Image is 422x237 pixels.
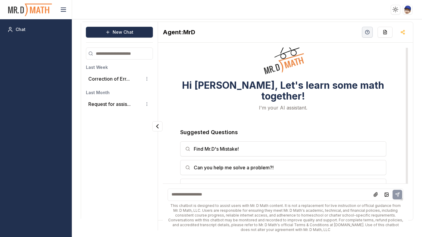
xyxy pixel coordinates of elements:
button: Request for assis... [88,100,131,108]
h3: Hi [PERSON_NAME], Let's learn some math together! [163,80,403,102]
button: Conversation options [143,100,150,108]
button: Conversation options [143,75,150,82]
span: Chat [16,26,26,32]
h3: Last Week [86,64,153,70]
img: ACg8ocIO2841Mozcr1gHaM9IgppFxCZO92R4mcj8c4yRSndqSay5Yao=s96-c [403,5,412,14]
p: I'm your AI assistant. [259,104,307,111]
button: Help Videos [362,27,373,38]
a: Chat [5,24,67,35]
div: This chatbot is designed to assist users with Mr. D Math content. It is not a replacement for liv... [168,203,403,232]
button: Collapse panel [152,121,162,131]
button: Correction of Err... [88,75,130,82]
h3: Suggested Questions [180,128,386,137]
button: What mistakes do students typically make when they are doing a problem like this? [180,179,386,194]
h3: Last Month [86,90,153,96]
button: Find Mr.D's Mistake! [180,141,386,156]
button: Can you help me solve a problem?! [180,160,386,175]
button: New Chat [86,27,153,38]
h2: MrD [163,28,195,36]
button: Re-Fill Questions [378,27,393,38]
img: PromptOwl [8,2,53,18]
